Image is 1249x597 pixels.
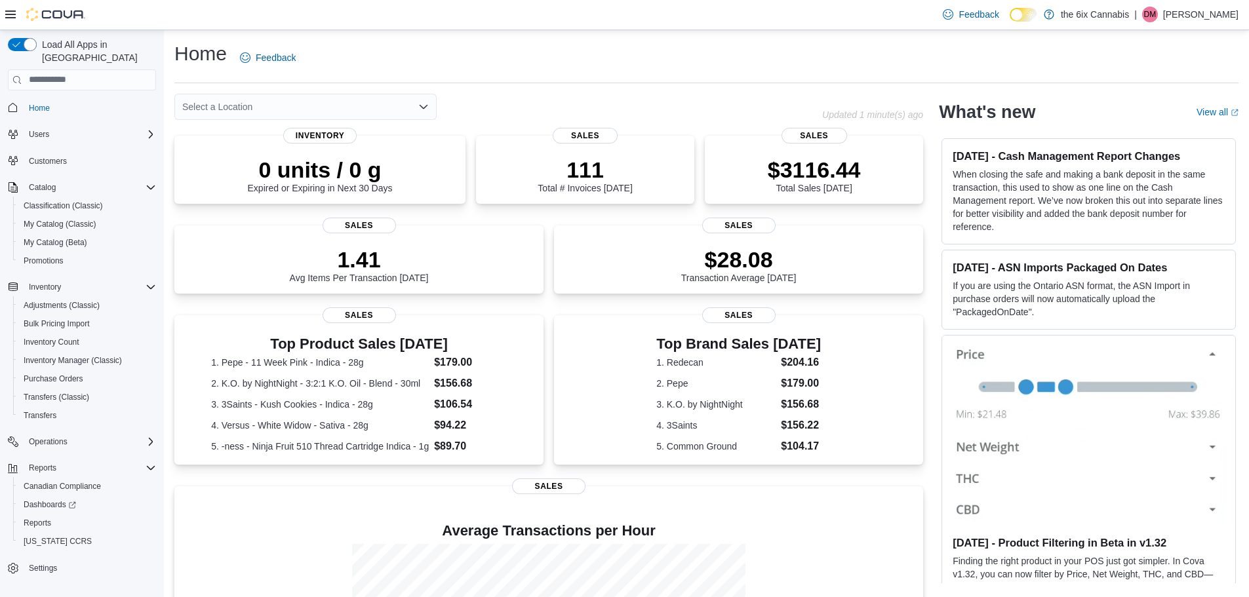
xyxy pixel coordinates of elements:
dd: $156.68 [781,396,821,412]
span: Catalog [29,182,56,193]
a: My Catalog (Classic) [18,216,102,232]
button: Users [3,125,161,144]
button: Home [3,98,161,117]
a: Dashboards [13,495,161,514]
span: Reports [24,460,156,476]
span: Reports [29,463,56,473]
span: Feedback [256,51,296,64]
span: Transfers [24,410,56,421]
span: Promotions [24,256,64,266]
h1: Home [174,41,227,67]
span: Transfers (Classic) [24,392,89,402]
span: My Catalog (Classic) [24,219,96,229]
p: If you are using the Ontario ASN format, the ASN Import in purchase orders will now automatically... [953,279,1225,318]
span: Catalog [24,180,156,195]
button: Transfers (Classic) [13,388,161,406]
span: Purchase Orders [18,371,156,387]
span: Transfers (Classic) [18,389,156,405]
button: Settings [3,558,161,577]
div: Total # Invoices [DATE] [538,157,632,193]
span: Promotions [18,253,156,269]
span: Dashboards [18,497,156,512]
p: When closing the safe and making a bank deposit in the same transaction, this used to show as one... [953,168,1225,233]
a: Classification (Classic) [18,198,108,214]
button: Catalog [3,178,161,197]
button: Inventory [24,279,66,295]
dd: $104.17 [781,438,821,454]
a: Reports [18,515,56,531]
dt: 2. K.O. by NightNight - 3:2:1 K.O. Oil - Blend - 30ml [211,377,429,390]
p: [PERSON_NAME] [1163,7,1239,22]
p: | [1134,7,1137,22]
p: Updated 1 minute(s) ago [822,109,923,120]
span: Bulk Pricing Import [24,318,90,329]
span: Inventory Manager (Classic) [24,355,122,366]
dt: 1. Pepe - 11 Week Pink - Indica - 28g [211,356,429,369]
dt: 5. Common Ground [656,440,776,453]
a: Dashboards [18,497,81,512]
span: Feedback [959,8,999,21]
span: Users [29,129,49,140]
span: Sales [323,307,396,323]
span: Settings [24,560,156,576]
a: Canadian Compliance [18,478,106,494]
p: 111 [538,157,632,183]
a: Inventory Manager (Classic) [18,353,127,368]
span: DM [1144,7,1157,22]
span: Settings [29,563,57,573]
button: Inventory Count [13,333,161,351]
button: Inventory [3,278,161,296]
span: Transfers [18,408,156,423]
button: Purchase Orders [13,370,161,388]
div: Dhwanit Modi [1142,7,1158,22]
a: Transfers [18,408,62,423]
dt: 4. Versus - White Widow - Sativa - 28g [211,419,429,432]
span: Reports [24,518,51,528]
span: Inventory Count [18,334,156,350]
h3: [DATE] - Cash Management Report Changes [953,149,1225,163]
button: Promotions [13,252,161,270]
dt: 3. 3Saints - Kush Cookies - Indica - 28g [211,398,429,411]
span: Inventory [29,282,61,292]
dd: $106.54 [434,396,507,412]
span: My Catalog (Beta) [24,237,87,248]
a: Purchase Orders [18,371,89,387]
span: Sales [702,307,776,323]
span: Load All Apps in [GEOGRAPHIC_DATA] [37,38,156,64]
p: 1.41 [290,246,429,273]
a: My Catalog (Beta) [18,235,92,250]
dd: $204.16 [781,355,821,370]
span: Operations [24,434,156,450]
span: Sales [782,128,847,144]
span: Sales [512,478,585,494]
h3: Top Product Sales [DATE] [211,336,507,352]
span: Users [24,126,156,142]
h3: [DATE] - Product Filtering in Beta in v1.32 [953,536,1225,549]
p: the 6ix Cannabis [1061,7,1129,22]
dt: 2. Pepe [656,377,776,390]
img: Cova [26,8,85,21]
div: Expired or Expiring in Next 30 Days [248,157,393,193]
button: Users [24,126,54,142]
span: Inventory [24,279,156,295]
span: Home [29,103,50,113]
button: Transfers [13,406,161,425]
dd: $89.70 [434,438,507,454]
h3: Top Brand Sales [DATE] [656,336,821,352]
p: 0 units / 0 g [248,157,393,183]
span: Home [24,100,156,116]
dt: 4. 3Saints [656,419,776,432]
dd: $179.00 [434,355,507,370]
dt: 5. -ness - Ninja Fruit 510 Thread Cartridge Indica - 1g [211,440,429,453]
a: Home [24,100,55,116]
span: Customers [24,153,156,169]
a: Feedback [938,1,1004,28]
span: Inventory Count [24,337,79,347]
div: Total Sales [DATE] [768,157,861,193]
button: [US_STATE] CCRS [13,532,161,550]
a: Bulk Pricing Import [18,316,95,332]
button: My Catalog (Classic) [13,215,161,233]
input: Dark Mode [1010,8,1037,22]
span: [US_STATE] CCRS [24,536,92,547]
